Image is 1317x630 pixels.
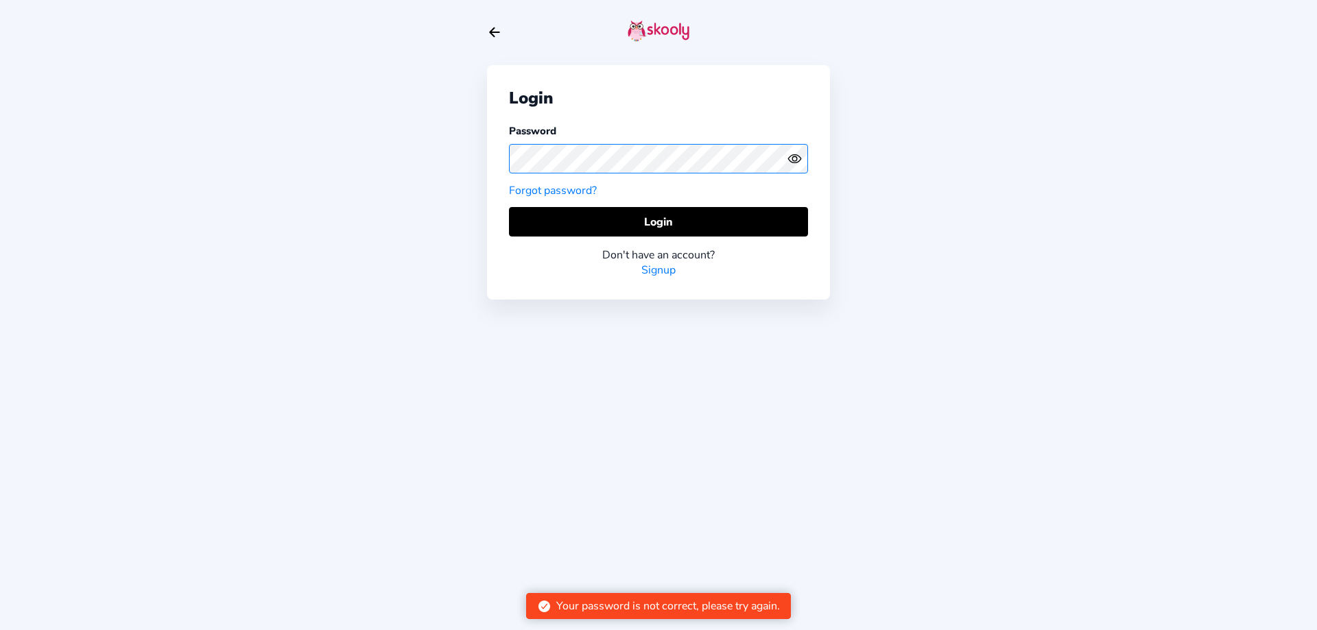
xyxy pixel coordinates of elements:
[509,183,597,198] a: Forgot password?
[487,25,502,40] button: arrow back outline
[509,207,808,237] button: Login
[641,263,676,278] a: Signup
[787,152,802,166] ion-icon: eye outline
[509,247,808,263] div: Don't have an account?
[537,599,551,614] ion-icon: checkmark circle
[556,598,780,614] div: Your password is not correct, please try again.
[628,20,689,42] img: skooly-logo.png
[509,124,556,138] label: Password
[509,87,808,109] div: Login
[787,152,808,166] button: eye outlineeye off outline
